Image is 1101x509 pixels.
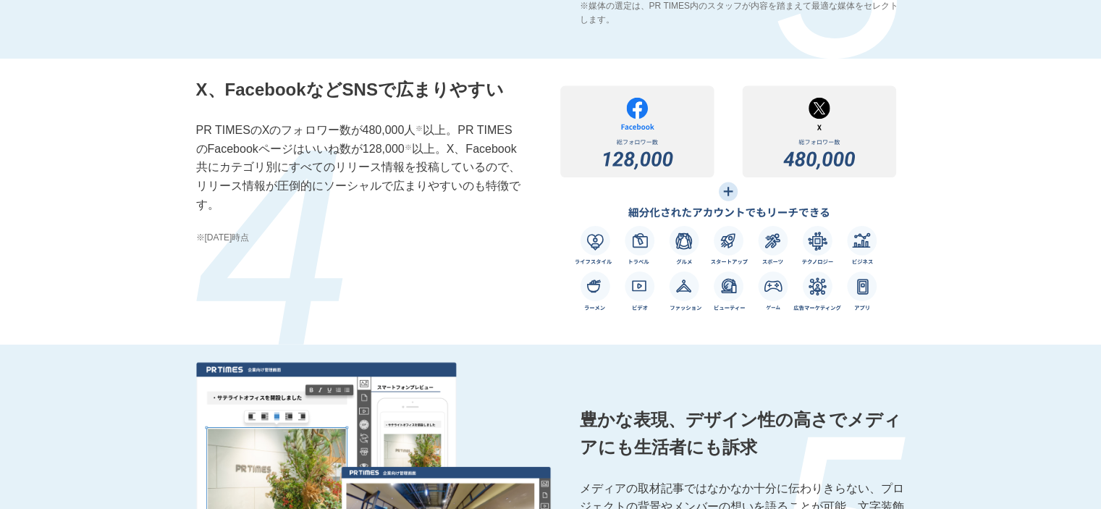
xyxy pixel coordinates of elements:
[196,150,343,345] img: 4
[415,125,423,132] span: ※
[196,76,522,104] p: X、FacebookなどSNSで広まりやすい
[196,231,522,245] span: ※[DATE]時点
[405,143,412,151] span: ※
[196,121,522,214] p: PR TIMESのXのフォロワー数が480,000人 以上。PR TIMESのFacebookページはいいね数が128,000 以上。X、Facebook共にカテゴリ別にすべてのリリース情報を投...
[580,406,906,462] p: 豊かな表現、デザイン性の高さでメディアにも生活者にも訴求
[551,76,906,327] img: PR TIMESのTwitterのフォロワー数が460,000人※以上。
